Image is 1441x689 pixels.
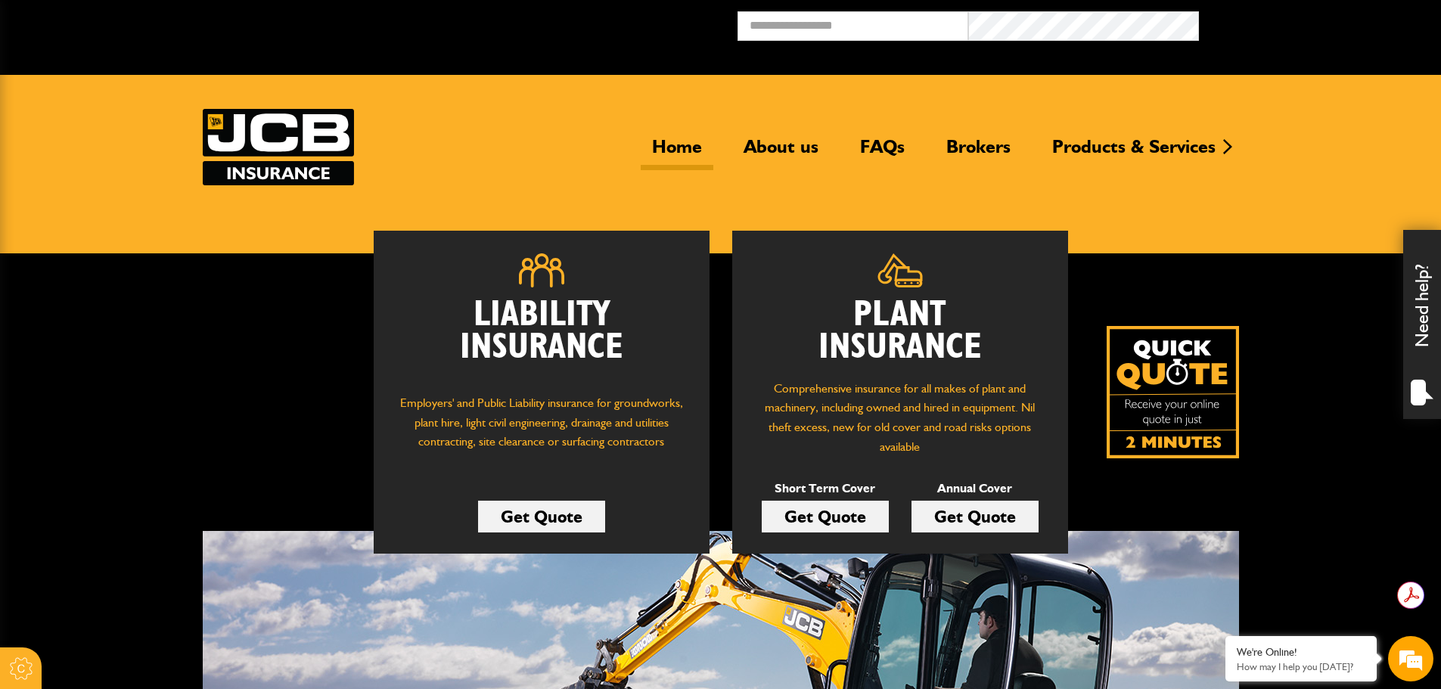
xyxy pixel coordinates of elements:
[1199,11,1430,35] button: Broker Login
[203,109,354,185] a: JCB Insurance Services
[732,135,830,170] a: About us
[478,501,605,532] a: Get Quote
[1107,326,1239,458] a: Get your insurance quote isn just 2-minutes
[935,135,1022,170] a: Brokers
[1041,135,1227,170] a: Products & Services
[755,379,1045,456] p: Comprehensive insurance for all makes of plant and machinery, including owned and hired in equipm...
[762,501,889,532] a: Get Quote
[641,135,713,170] a: Home
[396,393,687,466] p: Employers' and Public Liability insurance for groundworks, plant hire, light civil engineering, d...
[1107,326,1239,458] img: Quick Quote
[911,501,1039,532] a: Get Quote
[203,109,354,185] img: JCB Insurance Services logo
[849,135,916,170] a: FAQs
[1237,661,1365,672] p: How may I help you today?
[755,299,1045,364] h2: Plant Insurance
[1237,646,1365,659] div: We're Online!
[1403,230,1441,419] div: Need help?
[762,479,889,498] p: Short Term Cover
[396,299,687,379] h2: Liability Insurance
[911,479,1039,498] p: Annual Cover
